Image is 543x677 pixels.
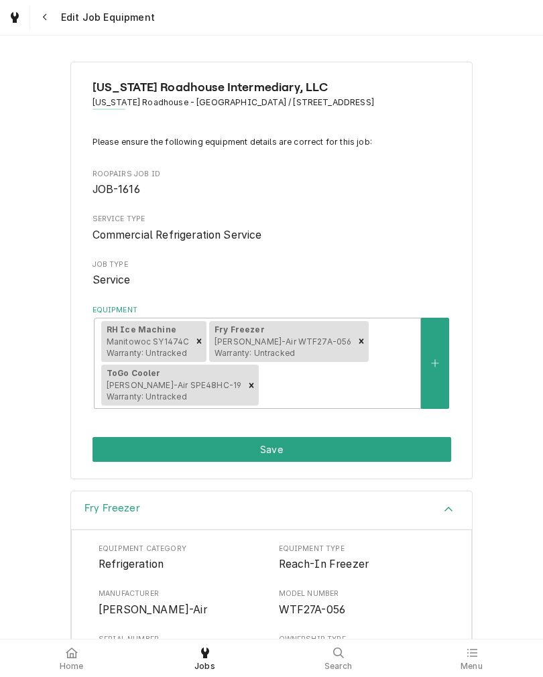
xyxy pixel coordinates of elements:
span: Model Number [279,602,445,618]
span: Commercial Refrigeration Service [93,229,262,241]
span: Reach-In Freezer [279,558,369,570]
span: JOB-1616 [93,183,140,196]
div: Button Group Row [93,437,451,462]
a: Home [5,642,137,674]
a: Search [272,642,404,674]
span: Service Type [93,227,451,243]
div: Manufacturer [99,589,265,617]
span: Name [93,78,451,97]
span: Equipment Type [279,544,445,554]
div: Roopairs Job ID [93,169,451,198]
div: Ownership Type [279,634,445,663]
div: Accordion Header [71,491,472,530]
span: Job Type [93,272,451,288]
div: Remove [object Object] [192,321,206,363]
strong: Fry Freezer [215,324,265,334]
span: Jobs [194,661,215,672]
span: Job Type [93,259,451,270]
span: Edit Job Equipment [57,11,155,24]
span: [PERSON_NAME]-Air WTF27A-056 Warranty: Untracked [215,336,351,359]
div: Serial Number [99,634,265,663]
span: Equipment Category [99,544,265,554]
span: Manitowoc SY1474C Warranty: Untracked [107,336,190,359]
span: Serial Number [99,634,265,645]
div: Service Type [93,214,451,243]
span: Model Number [279,589,445,599]
span: Address [93,97,451,109]
div: Job Equipment Summary [93,136,451,409]
span: Roopairs Job ID [93,182,451,198]
div: Equipment [93,305,451,410]
p: Please ensure the following equipment details are correct for this job: [93,136,451,148]
button: Save [93,437,451,462]
div: Equipment Category [99,544,265,572]
span: Service [93,273,131,286]
h3: Fry Freezer [84,502,140,515]
a: Jobs [139,642,271,674]
span: Service Type [93,214,451,225]
span: Manufacturer [99,589,265,599]
span: Refrigeration [99,558,164,570]
strong: RH Ice Machine [107,324,176,334]
span: Equipment Category [99,556,265,572]
span: Home [60,661,84,672]
div: Remove [object Object] [354,321,369,363]
a: Go to Jobs [3,5,27,29]
div: Job Type [93,259,451,288]
div: Model Number [279,589,445,617]
label: Equipment [93,305,451,316]
button: Create New Equipment [421,318,449,409]
span: WTF27A-056 [279,603,346,616]
div: Job Equipment Summary Form [70,62,473,479]
span: [PERSON_NAME]-Air [99,603,207,616]
button: Navigate back [33,5,57,29]
div: Equipment Type [279,544,445,572]
button: Accordion Details Expand Trigger [71,491,472,530]
a: Menu [406,642,538,674]
span: Ownership Type [279,634,445,645]
span: Search [324,661,353,672]
div: Button Group [93,437,451,462]
span: [PERSON_NAME]-Air SPE48HC-19 Warranty: Untracked [107,380,241,402]
strong: ToGo Cooler [107,368,161,378]
span: Menu [461,661,483,672]
span: Manufacturer [99,602,265,618]
span: Equipment Type [279,556,445,572]
svg: Create New Equipment [431,359,439,368]
div: Remove [object Object] [244,365,259,406]
span: Roopairs Job ID [93,169,451,180]
div: Client Information [93,78,451,119]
